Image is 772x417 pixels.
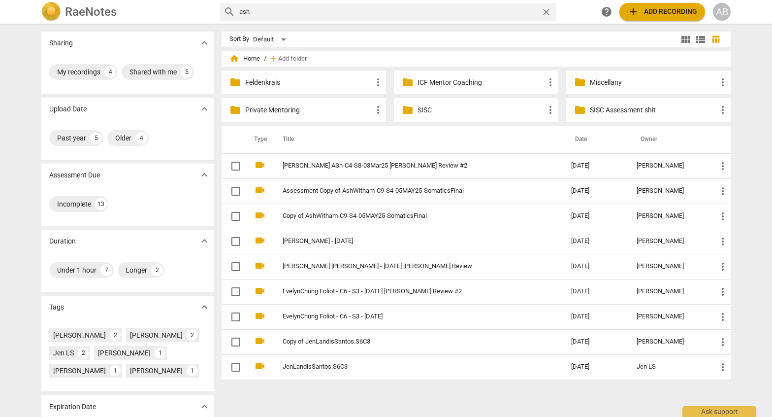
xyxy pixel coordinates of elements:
[245,77,372,88] p: Feldenkrais
[695,34,707,45] span: view_list
[49,38,73,48] p: Sharing
[53,348,74,358] div: Jen LS
[126,265,147,275] div: Longer
[574,76,586,88] span: folder
[693,32,708,47] button: List view
[129,67,177,77] div: Shared with me
[682,406,756,417] div: Ask support
[637,187,701,195] div: [PERSON_NAME]
[283,363,536,371] a: JenLandisSantos.S6C3
[678,32,693,47] button: Tile view
[110,330,121,341] div: 2
[283,238,536,245] a: [PERSON_NAME] - [DATE]
[545,76,556,88] span: more_vert
[130,330,183,340] div: [PERSON_NAME]
[372,104,384,116] span: more_vert
[680,34,692,45] span: view_module
[637,363,701,371] div: Jen LS
[197,35,212,50] button: Show more
[402,104,414,116] span: folder
[717,76,729,88] span: more_vert
[629,126,709,153] th: Owner
[278,55,307,63] span: Add folder
[563,204,629,229] td: [DATE]
[198,401,210,413] span: expand_more
[717,210,729,222] span: more_vert
[545,104,556,116] span: more_vert
[198,235,210,247] span: expand_more
[563,329,629,354] td: [DATE]
[254,335,266,347] span: videocam
[283,338,536,346] a: Copy of JenLandisSantos.S6C3
[254,360,266,372] span: videocam
[283,162,536,170] a: [PERSON_NAME] ASh-C4-S8-03Mar25 [PERSON_NAME] Review #2
[49,402,96,412] p: Expiration Date
[53,366,106,376] div: [PERSON_NAME]
[402,76,414,88] span: folder
[418,105,545,115] p: SISC
[98,348,151,358] div: [PERSON_NAME]
[151,264,163,276] div: 2
[65,5,117,19] h2: RaeNotes
[563,254,629,279] td: [DATE]
[563,126,629,153] th: Date
[637,212,701,220] div: [PERSON_NAME]
[100,264,112,276] div: 7
[637,338,701,346] div: [PERSON_NAME]
[637,263,701,270] div: [PERSON_NAME]
[708,32,723,47] button: Table view
[590,105,717,115] p: SISC Assessment shit
[197,234,212,248] button: Show more
[245,105,372,115] p: Private Mentoring
[197,168,212,182] button: Show more
[254,209,266,221] span: videocam
[49,236,76,246] p: Duration
[637,288,701,295] div: [PERSON_NAME]
[601,6,612,18] span: help
[713,3,731,21] button: AB
[53,330,106,340] div: [PERSON_NAME]
[253,32,289,47] div: Default
[563,279,629,304] td: [DATE]
[229,54,260,64] span: Home
[57,199,91,209] div: Incomplete
[155,347,165,358] div: 1
[717,236,729,247] span: more_vert
[717,311,729,323] span: more_vert
[717,160,729,172] span: more_vert
[181,66,193,78] div: 5
[283,212,536,220] a: Copy of AshWitham-C9-S4-05MAY25-SomaticsFinal
[57,133,86,143] div: Past year
[711,35,720,44] span: table_chart
[268,54,278,64] span: add
[187,330,197,341] div: 2
[563,354,629,380] td: [DATE]
[110,365,121,376] div: 1
[271,126,563,153] th: Title
[246,126,271,153] th: Type
[283,288,536,295] a: EvelynChung Foliot - C6 - S3 - [DATE] [PERSON_NAME] Review #2
[57,67,100,77] div: My recordings
[372,76,384,88] span: more_vert
[95,198,107,210] div: 13
[41,2,61,22] img: Logo
[115,133,131,143] div: Older
[264,55,266,63] span: /
[717,336,729,348] span: more_vert
[41,2,212,22] a: LogoRaeNotes
[627,6,697,18] span: Add recording
[78,347,89,358] div: 2
[717,361,729,373] span: more_vert
[717,104,729,116] span: more_vert
[104,66,116,78] div: 4
[254,235,266,246] span: videocam
[49,104,87,114] p: Upload Date
[198,103,210,115] span: expand_more
[283,187,536,195] a: Assessment Copy of AshWitham-C9-S4-05MAY25-SomaticsFinal
[254,285,266,297] span: videocam
[229,104,241,116] span: folder
[135,132,147,144] div: 4
[637,238,701,245] div: [PERSON_NAME]
[627,6,639,18] span: add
